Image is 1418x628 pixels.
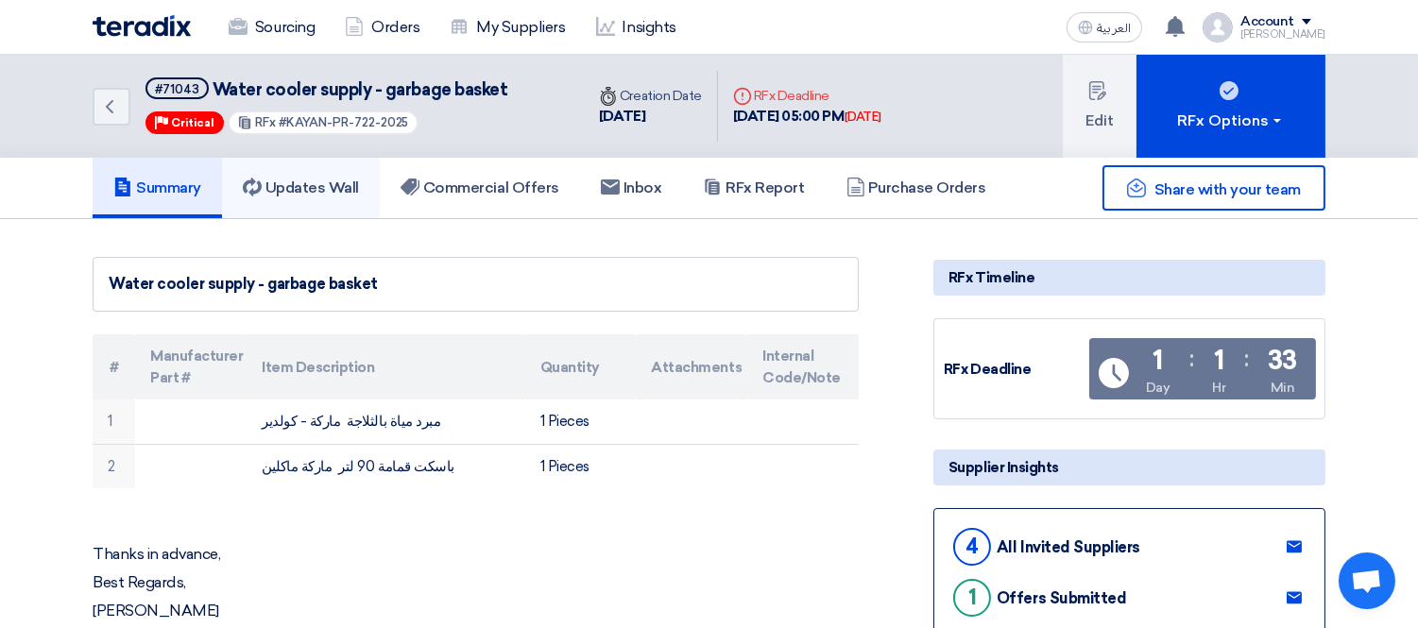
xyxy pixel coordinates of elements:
a: Orders [330,7,435,48]
div: RFx Deadline [733,86,881,106]
span: #KAYAN-PR-722-2025 [279,115,409,129]
a: Sourcing [214,7,330,48]
div: 4 [953,528,991,566]
span: العربية [1097,22,1131,35]
p: Best Regards, [93,573,859,592]
div: 33 [1268,348,1297,374]
button: العربية [1067,12,1142,42]
div: RFx Deadline [944,359,1085,381]
td: 1 Pieces [525,399,637,444]
p: [PERSON_NAME] [93,602,859,620]
span: Water cooler supply - garbage basket [213,79,508,100]
a: Updates Wall [222,158,380,218]
th: # [93,334,135,399]
div: All Invited Suppliers [997,538,1140,556]
div: 1 [1153,348,1164,374]
div: Min [1271,378,1295,398]
div: 1 [1214,348,1224,374]
h5: Inbox [601,178,662,197]
th: Item Description [247,334,524,399]
div: [DATE] [845,108,881,127]
a: Summary [93,158,222,218]
th: Quantity [525,334,637,399]
td: باسكت قمامة 90 لتر ماركة ماكلين [247,444,524,488]
span: Share with your team [1154,180,1301,198]
a: RFx Report [682,158,825,218]
div: 1 [953,579,991,617]
h5: Purchase Orders [846,178,986,197]
div: [DATE] [599,106,702,127]
span: RFx [255,115,276,129]
img: Teradix logo [93,15,191,37]
div: RFx Timeline [933,260,1325,296]
div: Offers Submitted [997,589,1126,607]
a: Open chat [1339,552,1395,609]
div: Creation Date [599,86,702,106]
p: Thanks in advance, [93,526,859,564]
button: Edit [1063,55,1136,158]
a: Purchase Orders [826,158,1007,218]
td: مبرد مياة بالثلاجة ماركة - كولدير [247,399,524,444]
td: 1 [93,399,135,444]
td: 2 [93,444,135,488]
div: RFx Options [1178,110,1285,132]
a: Insights [581,7,692,48]
div: [PERSON_NAME] [1240,29,1325,40]
div: : [1189,342,1194,376]
a: Commercial Offers [380,158,580,218]
div: [DATE] 05:00 PM [733,106,881,127]
th: Internal Code/Note [747,334,859,399]
h5: Summary [113,178,201,197]
div: Day [1146,378,1170,398]
button: RFx Options [1136,55,1325,158]
h5: Water cooler supply - garbage basket [145,77,507,101]
h5: Updates Wall [243,178,359,197]
div: : [1244,342,1249,376]
img: profile_test.png [1203,12,1233,42]
div: Account [1240,14,1294,30]
h5: Commercial Offers [401,178,559,197]
div: Water cooler supply - garbage basket [109,273,843,296]
th: Attachments [636,334,747,399]
h5: RFx Report [703,178,804,197]
th: Manufacturer Part # [135,334,247,399]
span: Critical [171,116,214,129]
td: 1 Pieces [525,444,637,488]
a: My Suppliers [435,7,580,48]
div: Hr [1212,378,1225,398]
div: Supplier Insights [933,450,1325,485]
div: #71043 [155,83,199,95]
a: Inbox [580,158,683,218]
